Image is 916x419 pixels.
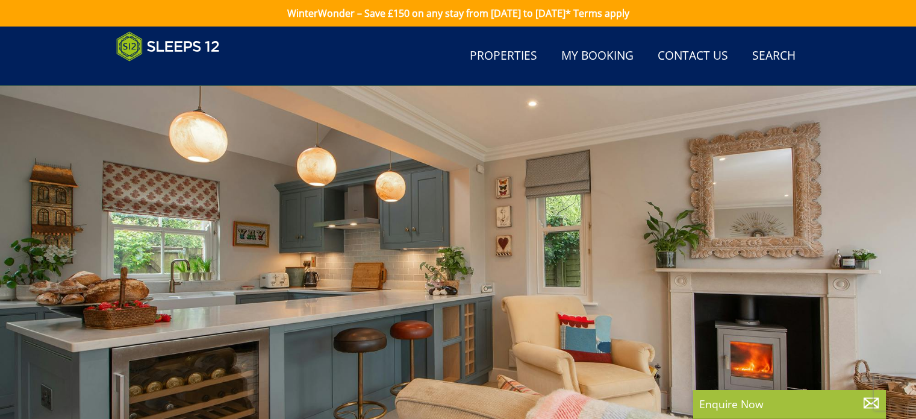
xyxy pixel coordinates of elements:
[747,43,800,70] a: Search
[653,43,733,70] a: Contact Us
[556,43,638,70] a: My Booking
[116,31,220,61] img: Sleeps 12
[110,69,237,79] iframe: Customer reviews powered by Trustpilot
[699,396,880,412] p: Enquire Now
[465,43,542,70] a: Properties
